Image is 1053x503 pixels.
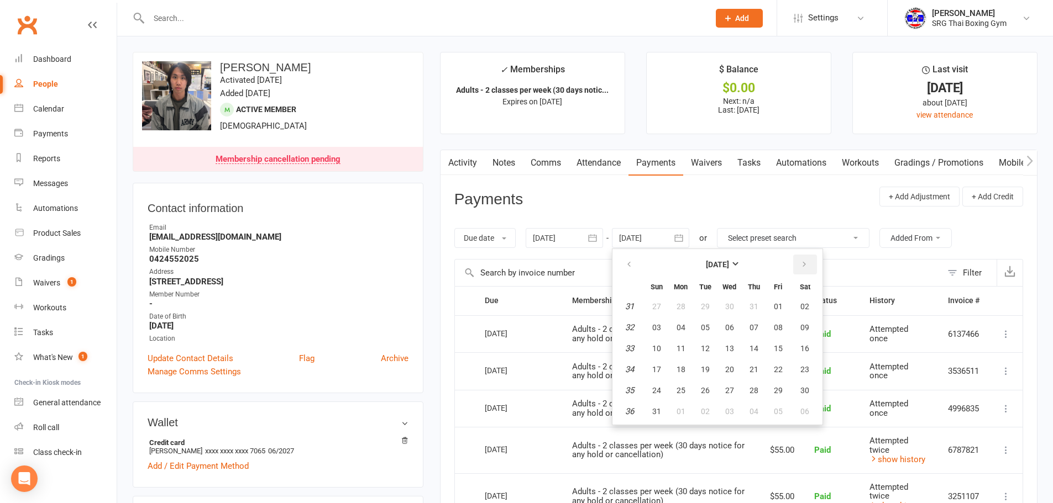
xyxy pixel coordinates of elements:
span: 06 [725,323,734,332]
span: 15 [774,344,783,353]
button: 19 [694,359,717,379]
button: 01 [767,296,790,316]
button: + Add Adjustment [879,187,960,207]
div: Calendar [33,104,64,113]
span: 06 [800,407,809,416]
div: Automations [33,204,78,213]
a: Tasks [730,150,768,176]
button: 04 [742,401,766,421]
em: 32 [625,322,634,332]
span: 26 [701,386,710,395]
strong: [DATE] [149,321,408,331]
a: Automations [14,196,117,221]
span: 01 [677,407,685,416]
em: 35 [625,385,634,395]
button: + Add Credit [962,187,1023,207]
div: Memberships [500,62,565,83]
td: $55.00 [757,427,804,473]
span: 14 [750,344,758,353]
span: [DEMOGRAPHIC_DATA] [220,121,307,131]
div: [DATE] [485,441,536,458]
span: 17 [652,365,661,374]
div: Workouts [33,303,66,312]
button: 26 [694,380,717,400]
strong: [DATE] [706,260,729,269]
a: Waivers [683,150,730,176]
div: [DATE] [485,362,536,379]
span: Adults - 2 classes per week (30 days notice for any hold or cancellation) [572,441,745,460]
span: 29 [701,302,710,311]
a: Notes [485,150,523,176]
small: Thursday [748,283,760,291]
span: 16 [800,344,809,353]
button: 13 [718,338,741,358]
button: Added From [879,228,952,248]
div: People [33,80,58,88]
span: 30 [725,302,734,311]
span: 20 [725,365,734,374]
a: Clubworx [13,11,41,39]
span: 28 [750,386,758,395]
button: 30 [718,296,741,316]
button: 31 [742,296,766,316]
span: 1 [67,277,76,287]
a: What's New1 [14,345,117,370]
small: Tuesday [699,283,711,291]
div: Gradings [33,253,65,262]
strong: - [149,299,408,309]
span: 10 [652,344,661,353]
span: Attempted twice [869,482,908,501]
span: 09 [800,323,809,332]
em: 36 [625,406,634,416]
th: Status [804,287,860,315]
input: Search... [145,10,701,26]
span: 24 [652,386,661,395]
div: about [DATE] [863,97,1027,109]
button: 21 [742,359,766,379]
span: Attempted once [869,362,908,381]
a: Payments [628,150,683,176]
a: People [14,72,117,97]
span: 27 [725,386,734,395]
small: Saturday [800,283,810,291]
span: 03 [725,407,734,416]
button: 10 [645,338,668,358]
a: Workouts [14,295,117,320]
button: 31 [645,401,668,421]
span: 30 [800,386,809,395]
button: 27 [718,380,741,400]
em: 34 [625,364,634,374]
a: Attendance [569,150,628,176]
span: Paid [814,491,831,501]
time: Activated [DATE] [220,75,282,85]
button: 27 [645,296,668,316]
a: Class kiosk mode [14,440,117,465]
span: xxxx xxxx xxxx 7065 [205,447,265,455]
span: Attempted once [869,324,908,343]
span: 03 [652,323,661,332]
div: Last visit [922,62,968,82]
button: 12 [694,338,717,358]
button: 30 [791,380,819,400]
h3: [PERSON_NAME] [142,61,414,73]
button: 11 [669,338,693,358]
strong: [STREET_ADDRESS] [149,277,408,287]
button: 09 [791,317,819,337]
span: Settings [808,6,839,30]
div: Dashboard [33,55,71,63]
a: Product Sales [14,221,117,246]
span: 22 [774,365,783,374]
span: Adults - 2 classes per week (30 days notice for any hold or cancellation) [572,324,745,343]
td: 4996835 [938,390,989,427]
div: $ Balance [719,62,758,82]
td: 6787821 [938,427,989,473]
div: Open Intercom Messenger [11,465,38,492]
time: Added [DATE] [220,88,270,98]
button: 28 [669,296,693,316]
div: [DATE] [485,399,536,416]
button: 02 [791,296,819,316]
span: 02 [701,407,710,416]
div: or [699,231,707,245]
button: 03 [718,401,741,421]
a: view attendance [916,110,973,119]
